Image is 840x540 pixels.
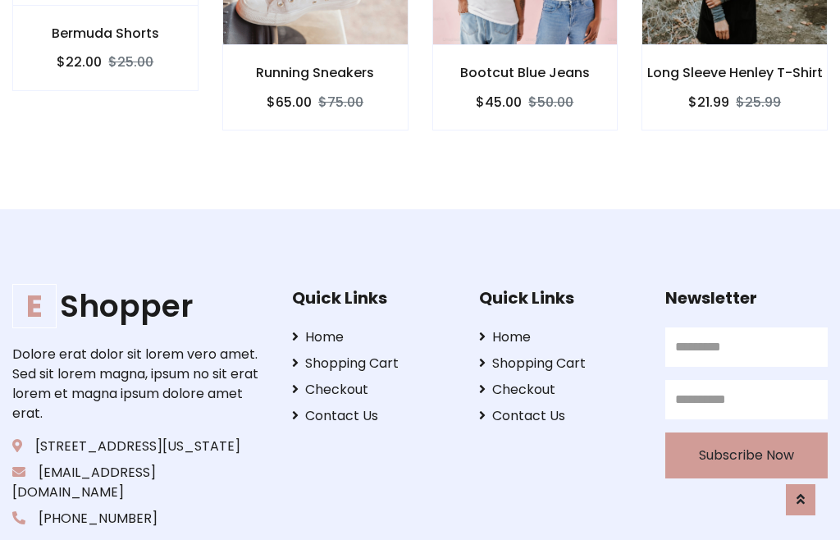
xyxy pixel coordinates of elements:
h6: Long Sleeve Henley T-Shirt [642,65,827,80]
h6: $22.00 [57,54,102,70]
a: Checkout [479,380,641,400]
a: Checkout [292,380,454,400]
p: [EMAIL_ADDRESS][DOMAIN_NAME] [12,463,267,502]
a: Shopping Cart [479,354,641,373]
a: Contact Us [292,406,454,426]
button: Subscribe Now [665,432,828,478]
del: $75.00 [318,93,363,112]
a: Home [479,327,641,347]
a: EShopper [12,288,267,325]
h1: Shopper [12,288,267,325]
h6: $65.00 [267,94,312,110]
a: Shopping Cart [292,354,454,373]
h5: Quick Links [479,288,641,308]
del: $25.00 [108,53,153,71]
span: E [12,284,57,328]
h6: $21.99 [688,94,729,110]
h6: Running Sneakers [223,65,408,80]
p: [PHONE_NUMBER] [12,509,267,529]
del: $50.00 [528,93,573,112]
a: Contact Us [479,406,641,426]
h6: Bootcut Blue Jeans [433,65,618,80]
h6: $45.00 [476,94,522,110]
del: $25.99 [736,93,781,112]
p: Dolore erat dolor sit lorem vero amet. Sed sit lorem magna, ipsum no sit erat lorem et magna ipsu... [12,345,267,423]
a: Home [292,327,454,347]
h5: Newsletter [665,288,828,308]
h5: Quick Links [292,288,454,308]
h6: Bermuda Shorts [13,25,198,41]
p: [STREET_ADDRESS][US_STATE] [12,437,267,456]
